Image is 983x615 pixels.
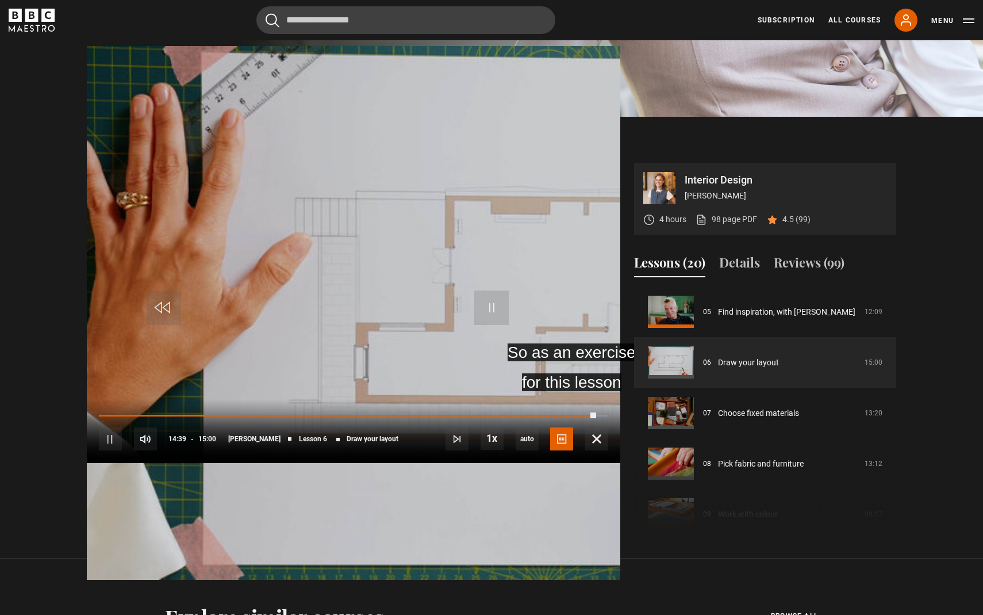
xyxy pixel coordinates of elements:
[299,436,327,442] span: Lesson 6
[659,213,686,226] p: 4 hours
[718,357,779,369] a: Draw your layout
[516,427,539,450] div: Current quality: 1080p
[9,9,55,32] svg: BBC Maestro
[266,13,279,28] button: Submit the search query
[168,429,186,449] span: 14:39
[446,427,469,450] button: Next Lesson
[228,436,281,442] span: [PERSON_NAME]
[585,427,608,450] button: Fullscreen
[99,427,122,450] button: Pause
[782,213,811,226] p: 4.5 (99)
[87,163,620,463] video-js: Video Player
[134,427,157,450] button: Mute
[191,435,194,443] span: -
[550,427,573,450] button: Captions
[481,427,504,450] button: Playback Rate
[719,253,760,277] button: Details
[256,6,555,34] input: Search
[99,415,608,417] div: Progress Bar
[347,436,398,442] span: Draw your layout
[634,253,705,277] button: Lessons (20)
[696,213,757,226] a: 98 page PDF
[685,175,887,185] p: Interior Design
[198,429,216,449] span: 15:00
[718,306,855,318] a: Find inspiration, with [PERSON_NAME]
[718,407,799,419] a: Choose fixed materials
[758,15,815,25] a: Subscription
[516,427,539,450] span: auto
[828,15,881,25] a: All Courses
[685,190,887,202] p: [PERSON_NAME]
[774,253,844,277] button: Reviews (99)
[718,458,804,470] a: Pick fabric and furniture
[931,15,974,26] button: Toggle navigation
